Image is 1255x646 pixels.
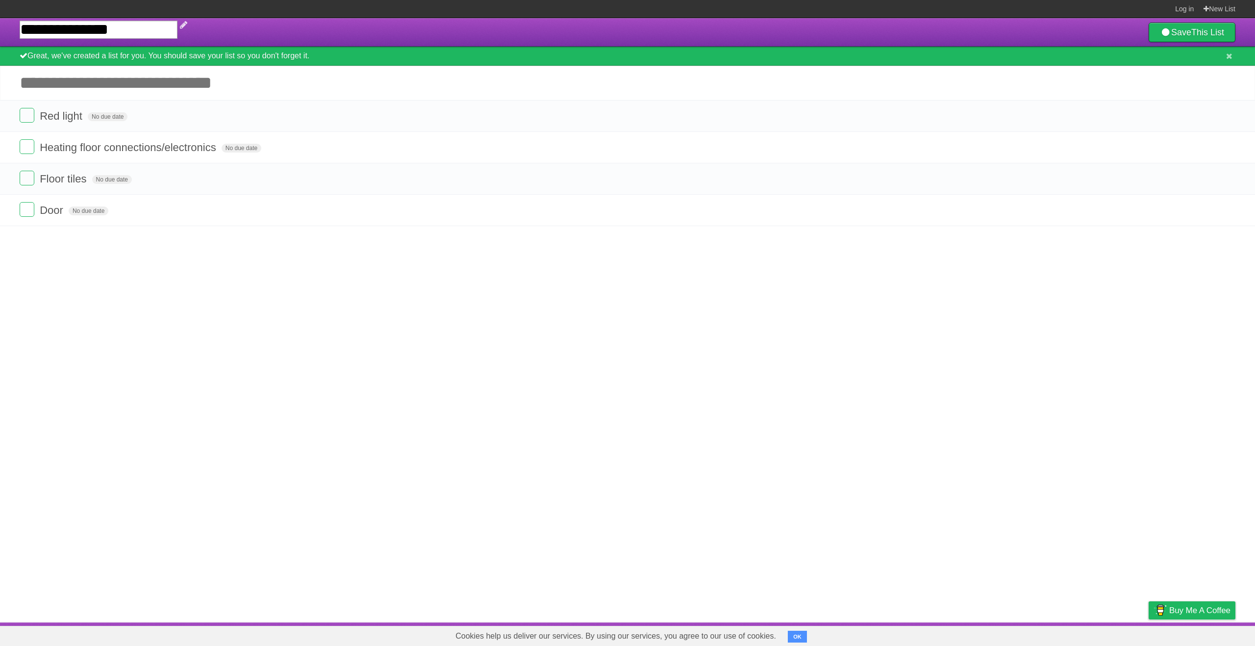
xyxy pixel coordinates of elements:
[1051,625,1090,644] a: Developers
[1149,601,1235,620] a: Buy me a coffee
[20,108,34,123] label: Done
[88,112,127,121] span: No due date
[20,139,34,154] label: Done
[92,175,132,184] span: No due date
[1169,602,1230,619] span: Buy me a coffee
[1174,625,1235,644] a: Suggest a feature
[40,204,66,216] span: Door
[222,144,261,153] span: No due date
[20,171,34,185] label: Done
[40,173,89,185] span: Floor tiles
[1154,602,1167,619] img: Buy me a coffee
[1103,625,1124,644] a: Terms
[40,110,85,122] span: Red light
[40,141,219,154] span: Heating floor connections/electronics
[69,207,108,215] span: No due date
[788,631,807,643] button: OK
[446,626,786,646] span: Cookies help us deliver our services. By using our services, you agree to our use of cookies.
[1018,625,1039,644] a: About
[1191,27,1224,37] b: This List
[1136,625,1161,644] a: Privacy
[1149,23,1235,42] a: SaveThis List
[20,202,34,217] label: Done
